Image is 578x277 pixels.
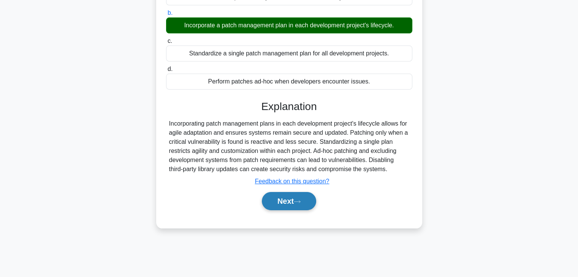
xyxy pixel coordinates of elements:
div: Incorporating patch management plans in each development project's lifecycle allows for agile ada... [169,119,409,174]
div: Standardize a single patch management plan for all development projects. [166,46,412,61]
div: Perform patches ad-hoc when developers encounter issues. [166,74,412,90]
span: b. [168,9,173,16]
a: Feedback on this question? [255,178,329,184]
button: Next [262,192,316,210]
h3: Explanation [171,100,408,113]
span: d. [168,66,173,72]
span: c. [168,38,172,44]
div: Incorporate a patch management plan in each development project's lifecycle. [166,17,412,33]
